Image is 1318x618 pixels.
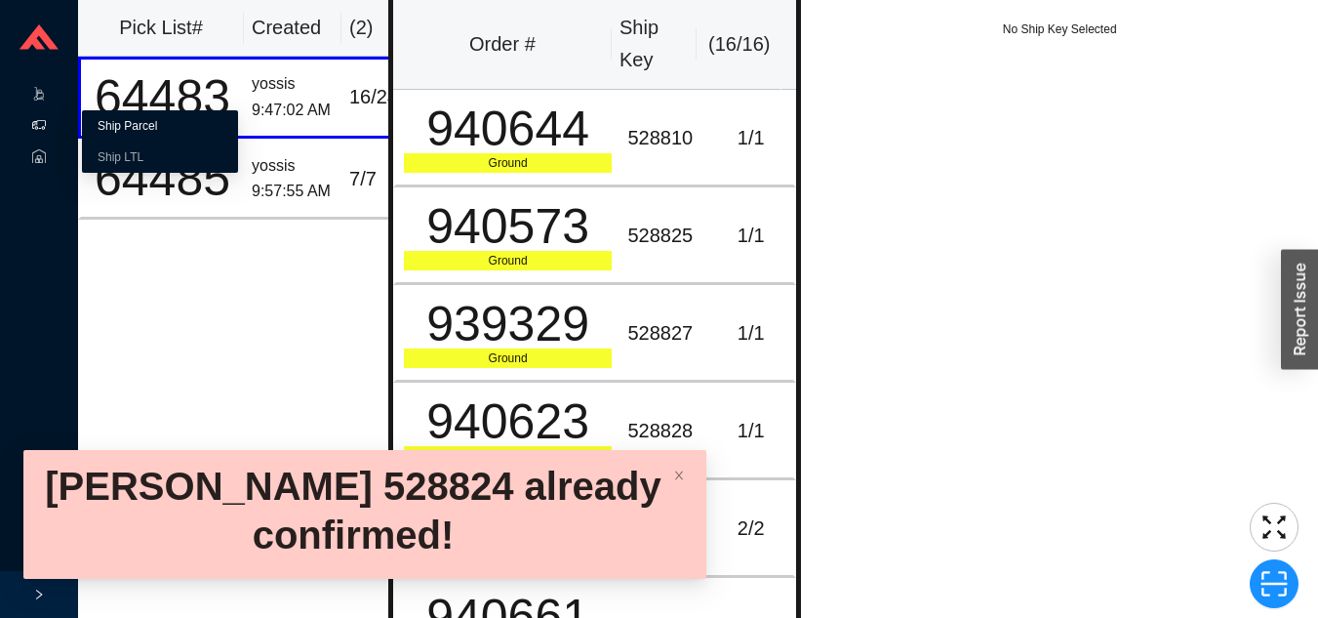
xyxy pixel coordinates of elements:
div: 940623 [404,397,613,446]
div: 528828 [627,415,699,447]
div: 528810 [627,122,699,154]
div: 9:47:02 AM [252,98,334,124]
div: 1 / 1 [716,122,786,154]
div: 9:57:55 AM [252,179,334,205]
span: close [673,470,685,481]
button: scan [1250,559,1298,608]
div: ( 2 ) [349,12,412,44]
button: fullscreen [1250,503,1298,552]
span: fullscreen [1251,513,1298,542]
div: [PERSON_NAME] 528824 already confirmed! [39,462,667,559]
div: 940644 [404,104,613,153]
div: 528827 [627,317,699,350]
div: Ground [404,349,613,368]
a: Ship Parcel [98,119,157,133]
div: yossis [252,71,334,98]
div: ( 16 / 16 ) [704,28,774,61]
div: Ground [404,251,613,270]
div: Ground [404,446,613,466]
div: 528825 [627,220,699,252]
a: Ship LTL [98,150,143,164]
div: 7 / 7 [349,163,409,195]
div: 1 / 1 [716,220,786,252]
div: No Ship Key Selected [801,20,1318,39]
div: 64483 [89,73,236,122]
div: yossis [252,153,334,180]
div: 1 / 1 [716,317,786,350]
div: 1 / 1 [716,415,786,447]
div: Ground [404,153,613,173]
div: 939329 [404,300,613,349]
div: 940573 [404,202,613,251]
div: 64485 [89,154,236,203]
div: 2 / 2 [716,513,786,545]
div: 16 / 24 [349,81,409,113]
span: scan [1251,569,1298,598]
